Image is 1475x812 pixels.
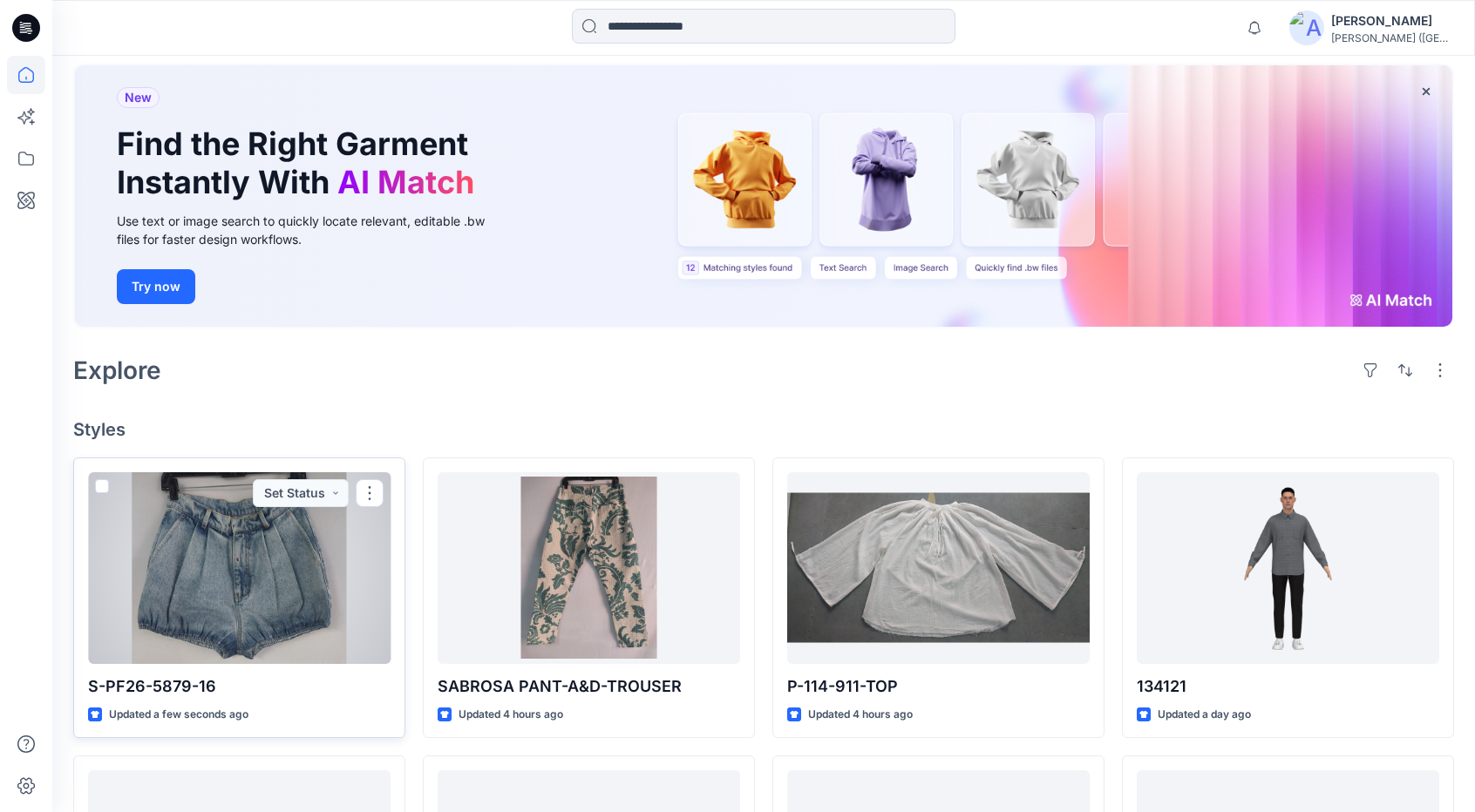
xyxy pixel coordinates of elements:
[73,356,161,384] h2: Explore
[88,472,391,664] a: S-PF26-5879-16
[1158,706,1251,724] p: Updated a day ago
[109,706,248,724] p: Updated a few seconds ago
[787,674,1090,699] p: P-114-911-TOP
[117,269,195,304] button: Try now
[337,163,474,201] span: AI Match
[438,674,740,699] p: SABROSA PANT-A&D-TROUSER
[117,212,509,248] div: Use text or image search to quickly locate relevant, editable .bw files for faster design workflows.
[808,706,913,724] p: Updated 4 hours ago
[1331,31,1453,44] div: [PERSON_NAME] ([GEOGRAPHIC_DATA]) Exp...
[117,125,483,200] h1: Find the Right Garment Instantly With
[88,674,391,699] p: S-PF26-5879-16
[73,419,1454,440] h4: Styles
[787,472,1090,664] a: P-114-911-TOP
[1137,472,1439,664] a: 134121
[459,706,563,724] p: Updated 4 hours ago
[125,87,152,108] span: New
[1289,10,1324,45] img: avatar
[1137,674,1439,699] p: 134121
[1331,10,1453,31] div: [PERSON_NAME]
[438,472,740,664] a: SABROSA PANT-A&D-TROUSER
